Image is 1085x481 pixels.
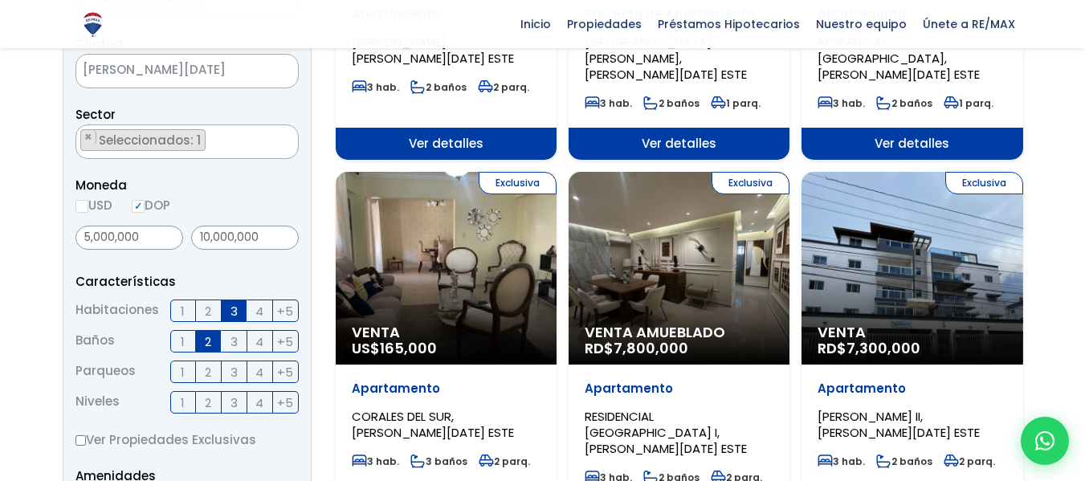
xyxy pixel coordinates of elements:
span: 2 parq. [944,455,995,468]
span: Únete a RE/MAX [915,12,1023,36]
input: Precio mínimo [75,226,183,250]
span: 3 hab. [818,455,865,468]
span: 4 [255,393,263,413]
span: 3 baños [410,455,467,468]
span: SANTO DOMINGO OESTE [76,59,258,81]
span: Préstamos Hipotecarios [650,12,808,36]
p: Apartamento [585,381,773,397]
span: US$ [352,338,437,358]
span: 4 [255,362,263,382]
span: Ver detalles [569,128,789,160]
span: 1 [181,362,185,382]
span: Exclusiva [479,172,557,194]
span: +5 [277,332,293,352]
span: Niveles [75,391,120,414]
span: 4 [255,332,263,352]
span: 7,300,000 [846,338,920,358]
span: 3 hab. [585,96,632,110]
span: RD$ [818,338,920,358]
input: Precio máximo [191,226,299,250]
span: 2 baños [410,80,467,94]
label: DOP [132,195,170,215]
span: Parqueos [75,361,136,383]
img: Logo de REMAX [79,10,107,39]
span: × [274,64,282,79]
span: 2 parq. [478,80,529,94]
span: Ver detalles [336,128,557,160]
button: Remove all items [280,129,290,145]
span: RESIDENCIAL [GEOGRAPHIC_DATA] I, [PERSON_NAME][DATE] ESTE [585,408,747,457]
span: Seleccionados: 1 [97,132,205,149]
span: × [84,130,92,145]
span: [PERSON_NAME] II, [PERSON_NAME][DATE] ESTE [818,408,980,441]
span: 2 [205,362,211,382]
span: Venta [352,324,540,340]
span: Propiedades [559,12,650,36]
span: 3 [230,393,238,413]
li: LAS CAOBAS [80,129,206,151]
span: 1 [181,393,185,413]
input: DOP [132,200,145,213]
span: Nuestro equipo [808,12,915,36]
input: USD [75,200,88,213]
span: 2 [205,393,211,413]
span: Sector [75,106,116,123]
span: 3 hab. [352,455,399,468]
span: Moneda [75,175,299,195]
span: SANTO DOMINGO OESTE [75,54,299,88]
span: +5 [277,301,293,321]
span: Venta [818,324,1006,340]
span: 2 baños [643,96,700,110]
span: 165,000 [380,338,437,358]
span: 2 parq. [479,455,530,468]
span: [GEOGRAPHIC_DATA][PERSON_NAME], [PERSON_NAME][DATE] ESTE [585,34,747,83]
textarea: Search [76,125,85,160]
span: 1 [181,301,185,321]
span: 1 parq. [711,96,761,110]
span: RD$ [585,338,688,358]
span: Exclusiva [945,172,1023,194]
span: CORALES DEL SUR, [PERSON_NAME][DATE] ESTE [352,408,514,441]
p: Características [75,271,299,291]
span: Habitaciones [75,300,159,322]
span: 3 [230,362,238,382]
span: 2 [205,332,211,352]
span: × [281,130,289,145]
label: Ver Propiedades Exclusivas [75,430,299,450]
span: Exclusiva [712,172,789,194]
span: 3 hab. [818,96,865,110]
span: 7,800,000 [614,338,688,358]
span: RESIDENCIAL [GEOGRAPHIC_DATA], [PERSON_NAME][DATE] ESTE [818,34,980,83]
button: Remove item [81,130,96,145]
span: 4 [255,301,263,321]
span: Inicio [512,12,559,36]
span: 1 parq. [944,96,993,110]
span: Venta Amueblado [585,324,773,340]
input: Ver Propiedades Exclusivas [75,435,86,446]
span: 2 baños [876,455,932,468]
span: 3 [230,332,238,352]
span: 2 [205,301,211,321]
span: 2 baños [876,96,932,110]
span: [PERSON_NAME], [PERSON_NAME][DATE] ESTE [352,34,514,67]
p: Apartamento [352,381,540,397]
span: Ver detalles [802,128,1022,160]
span: 3 hab. [352,80,399,94]
span: +5 [277,393,293,413]
label: USD [75,195,112,215]
span: Baños [75,330,115,353]
span: 1 [181,332,185,352]
span: +5 [277,362,293,382]
span: 3 [230,301,238,321]
button: Remove all items [258,59,282,84]
p: Apartamento [818,381,1006,397]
